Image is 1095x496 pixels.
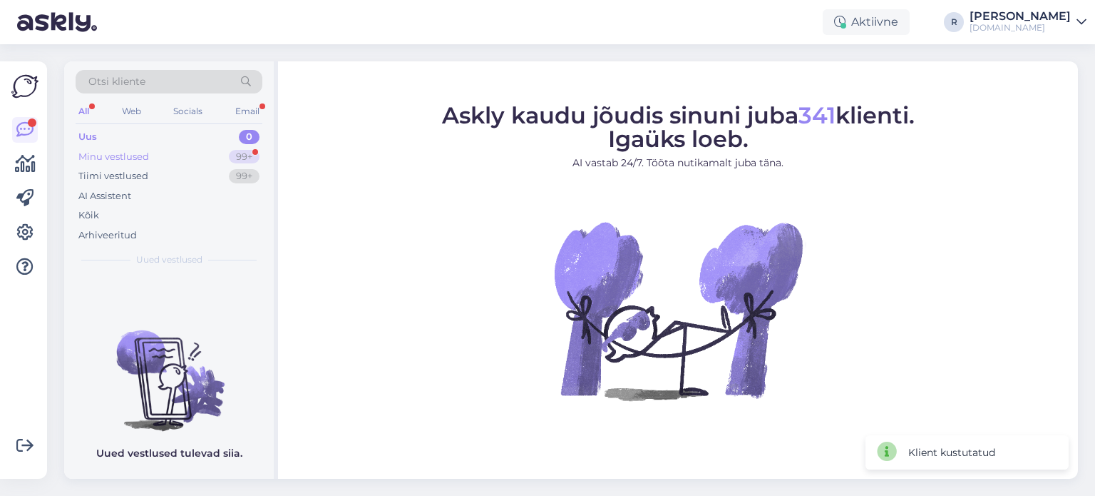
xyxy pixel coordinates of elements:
[78,169,148,183] div: Tiimi vestlused
[78,130,97,144] div: Uus
[170,102,205,121] div: Socials
[229,169,259,183] div: 99+
[11,73,38,100] img: Askly Logo
[970,22,1071,34] div: [DOMAIN_NAME]
[78,189,131,203] div: AI Assistent
[823,9,910,35] div: Aktiivne
[239,130,259,144] div: 0
[798,101,836,129] span: 341
[76,102,92,121] div: All
[232,102,262,121] div: Email
[78,150,149,164] div: Minu vestlused
[136,253,202,266] span: Uued vestlused
[970,11,1086,34] a: [PERSON_NAME][DOMAIN_NAME]
[970,11,1071,22] div: [PERSON_NAME]
[944,12,964,32] div: R
[64,305,274,433] img: No chats
[119,102,144,121] div: Web
[908,445,995,460] div: Klient kustutatud
[96,446,242,461] p: Uued vestlused tulevad siia.
[78,208,99,223] div: Kõik
[550,182,806,439] img: No Chat active
[442,156,915,171] p: AI vastab 24/7. Tööta nutikamalt juba täna.
[88,74,145,89] span: Otsi kliente
[442,101,915,153] span: Askly kaudu jõudis sinuni juba klienti. Igaüks loeb.
[229,150,259,164] div: 99+
[78,228,137,243] div: Arhiveeritud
